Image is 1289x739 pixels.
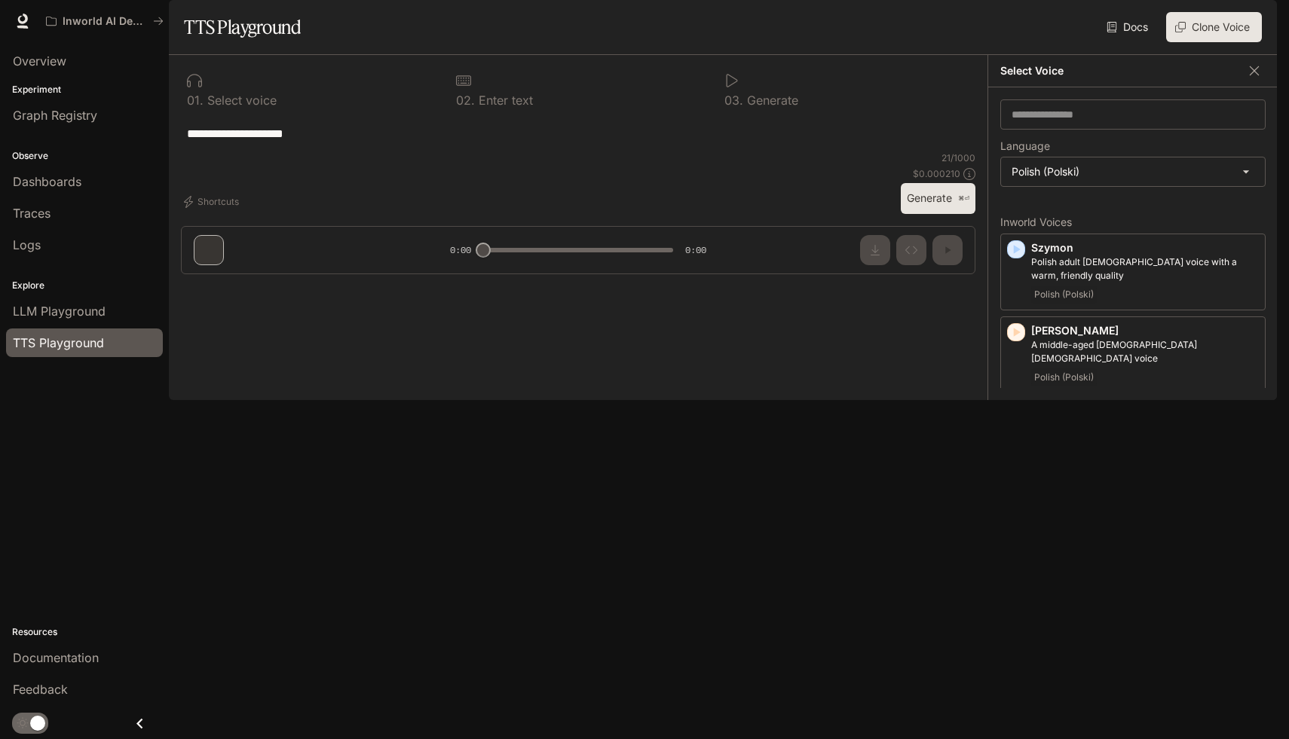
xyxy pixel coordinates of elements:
[63,15,147,28] p: Inworld AI Demos
[204,94,277,106] p: Select voice
[913,167,960,180] p: $ 0.000210
[724,94,743,106] p: 0 3 .
[1031,323,1259,338] p: [PERSON_NAME]
[475,94,533,106] p: Enter text
[1031,286,1097,304] span: Polish (Polski)
[1031,368,1097,386] span: Polish (Polski)
[1166,12,1262,42] button: Clone Voice
[1031,240,1259,255] p: Szymon
[181,190,245,214] button: Shortcuts
[743,94,798,106] p: Generate
[187,94,204,106] p: 0 1 .
[1000,141,1050,151] p: Language
[1000,217,1266,228] p: Inworld Voices
[1104,12,1154,42] a: Docs
[39,6,170,36] button: All workspaces
[1031,338,1259,365] p: A middle-aged Polish male voice
[941,151,975,164] p: 21 / 1000
[456,94,475,106] p: 0 2 .
[1031,255,1259,282] p: Polish adult male voice with a warm, friendly quality
[901,183,975,214] button: Generate⌘⏎
[184,12,301,42] h1: TTS Playground
[958,194,969,203] p: ⌘⏎
[1001,157,1265,186] div: Polish (Polski)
